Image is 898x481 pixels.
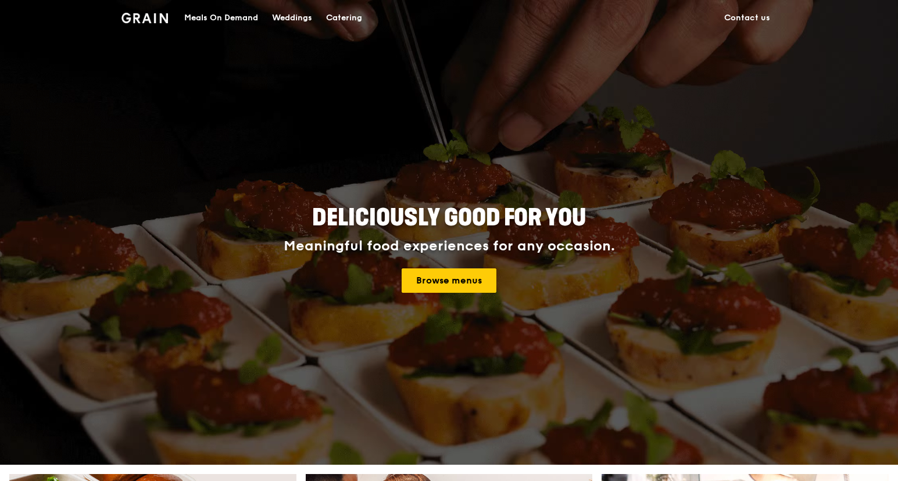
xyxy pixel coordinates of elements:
[184,1,258,35] div: Meals On Demand
[717,1,777,35] a: Contact us
[272,1,312,35] div: Weddings
[312,204,586,232] span: Deliciously good for you
[319,1,369,35] a: Catering
[240,238,659,254] div: Meaningful food experiences for any occasion.
[265,1,319,35] a: Weddings
[326,1,362,35] div: Catering
[402,268,496,293] a: Browse menus
[121,13,169,23] img: Grain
